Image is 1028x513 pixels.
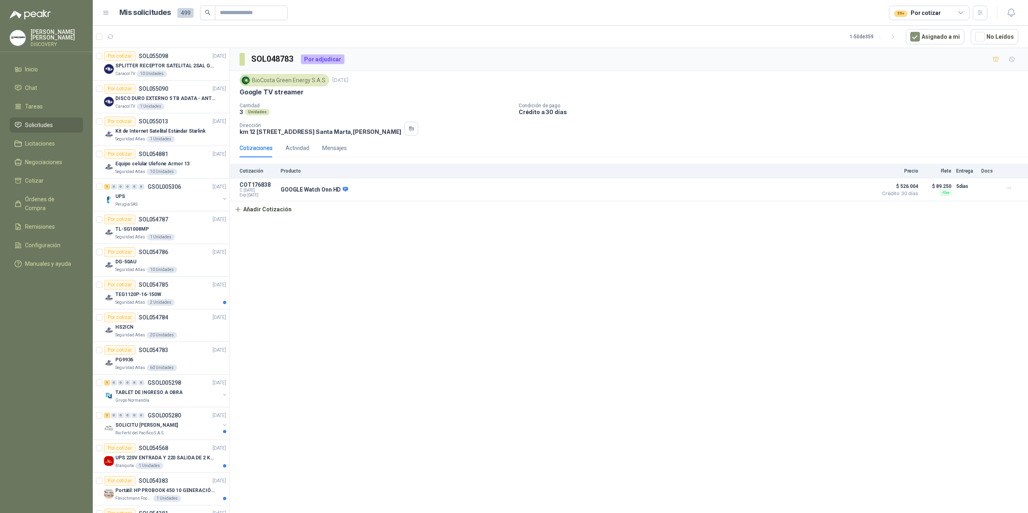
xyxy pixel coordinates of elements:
[115,127,206,135] p: Kit de Internet Satelital Estándar Starlink
[104,227,114,237] img: Company Logo
[125,380,131,386] div: 0
[104,391,114,400] img: Company Logo
[115,495,152,502] p: Fleischmann Foods S.A.
[139,217,168,222] p: SOL054787
[104,476,136,486] div: Por cotizar
[115,258,136,266] p: DG-50AU
[906,29,964,44] button: Asignado a mi
[139,119,168,124] p: SOL055013
[10,219,83,234] a: Remisiones
[240,181,276,188] p: COT176838
[10,62,83,77] a: Inicio
[139,315,168,320] p: SOL054784
[115,323,133,331] p: HS2ICN
[93,146,229,179] a: Por cotizarSOL054881[DATE] Company LogoEquipo celular Ulefone Armor 13Seguridad Atlas10 Unidades
[136,463,163,469] div: 1 Unidades
[104,260,114,270] img: Company Logo
[138,184,144,190] div: 0
[115,430,165,436] p: Rio Fertil del Pacífico S.A.S.
[10,256,83,271] a: Manuales y ayuda
[25,121,53,129] span: Solicitudes
[213,444,226,452] p: [DATE]
[115,62,216,70] p: SPLITTER RECEPTOR SATELITAL 2SAL GT-SP21
[240,128,401,135] p: km 12 [STREET_ADDRESS] Santa Marta , [PERSON_NAME]
[213,183,226,191] p: [DATE]
[93,113,229,146] a: Por cotizarSOL055013[DATE] Company LogoKit de Internet Satelital Estándar StarlinkSeguridad Atlas...
[981,168,997,174] p: Docs
[115,389,183,396] p: TABLET DE INGRESO A OBRA
[138,413,144,418] div: 0
[971,29,1018,44] button: No Leídos
[10,136,83,151] a: Licitaciones
[25,65,38,74] span: Inicio
[241,76,250,85] img: Company Logo
[10,173,83,188] a: Cotizar
[25,102,43,111] span: Tareas
[10,238,83,253] a: Configuración
[118,413,124,418] div: 0
[10,154,83,170] a: Negociaciones
[148,413,181,418] p: GSOL005280
[93,277,229,309] a: Por cotizarSOL054785[DATE] Company LogoTEG1120P-16-150WSeguridad Atlas2 Unidades
[894,8,940,17] div: Por cotizar
[115,225,149,233] p: TL-SG1008MP
[115,332,145,338] p: Seguridad Atlas
[878,168,918,174] p: Precio
[213,216,226,223] p: [DATE]
[115,193,125,200] p: UPS
[213,118,226,125] p: [DATE]
[240,188,276,193] span: C: [DATE]
[240,144,273,152] div: Cotizaciones
[10,30,25,46] img: Company Logo
[93,48,229,81] a: Por cotizarSOL055098[DATE] Company LogoSPLITTER RECEPTOR SATELITAL 2SAL GT-SP21Caracol TV10 Unidades
[240,123,401,128] p: Dirección
[115,454,216,462] p: UPS 220V ENTRADA Y 220 SALIDA DE 2 KVA
[923,168,951,174] p: Flete
[850,30,899,43] div: 1 - 50 de 359
[104,345,136,355] div: Por cotizar
[119,7,171,19] h1: Mis solicitudes
[139,282,168,288] p: SOL054785
[104,84,136,94] div: Por cotizar
[322,144,347,152] div: Mensajes
[139,347,168,353] p: SOL054783
[10,80,83,96] a: Chat
[25,139,55,148] span: Licitaciones
[118,380,124,386] div: 0
[111,413,117,418] div: 0
[213,477,226,485] p: [DATE]
[115,136,145,142] p: Seguridad Atlas
[137,71,167,77] div: 10 Unidades
[104,325,114,335] img: Company Logo
[104,97,114,106] img: Company Logo
[137,103,165,110] div: 1 Unidades
[177,8,194,18] span: 499
[31,29,83,40] p: [PERSON_NAME] [PERSON_NAME]
[115,103,135,110] p: Caracol TV
[205,10,211,15] span: search
[104,413,110,418] div: 1
[139,86,168,92] p: SOL055090
[25,176,44,185] span: Cotizar
[281,186,348,194] p: GOOGLE Watch Onn HD
[131,413,138,418] div: 0
[104,64,114,74] img: Company Logo
[104,313,136,322] div: Por cotizar
[115,95,216,102] p: DISCO DURO EXTERNO 5 TB ADATA - ANTIGOLPES
[115,421,178,429] p: SOLICITU [PERSON_NAME]
[148,380,181,386] p: GSOL005298
[147,299,175,306] div: 2 Unidades
[281,168,873,174] p: Producto
[878,191,918,196] span: Crédito 30 días
[519,108,1025,115] p: Crédito a 30 días
[104,149,136,159] div: Por cotizar
[213,281,226,289] p: [DATE]
[104,378,228,404] a: 1 0 0 0 0 0 GSOL005298[DATE] Company LogoTABLET DE INGRESO A OBRAGrupo Normandía
[115,487,216,494] p: Portátil: HP PROBOOK 450 10 GENERACIÓN PROCESADOR INTEL CORE i7
[93,342,229,375] a: Por cotizarSOL054783[DATE] Company LogoPG9936Seguridad Atlas60 Unidades
[138,380,144,386] div: 0
[213,379,226,387] p: [DATE]
[104,129,114,139] img: Company Logo
[894,10,907,17] div: 99+
[332,77,348,84] p: [DATE]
